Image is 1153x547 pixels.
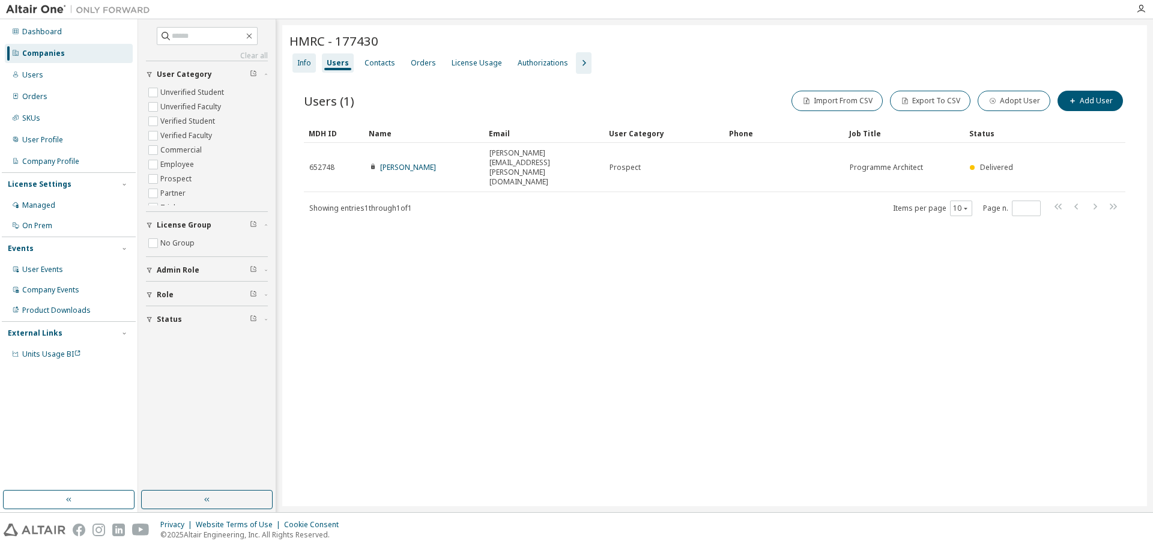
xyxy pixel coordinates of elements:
[369,124,479,143] div: Name
[22,92,47,101] div: Orders
[196,520,284,530] div: Website Terms of Use
[969,124,1053,143] div: Status
[250,220,257,230] span: Clear filter
[22,221,52,231] div: On Prem
[146,51,268,61] a: Clear all
[22,349,81,359] span: Units Usage BI
[284,520,346,530] div: Cookie Consent
[365,58,395,68] div: Contacts
[157,315,182,324] span: Status
[132,524,150,536] img: youtube.svg
[8,244,34,253] div: Events
[146,212,268,238] button: License Group
[22,135,63,145] div: User Profile
[157,265,199,275] span: Admin Role
[850,163,923,172] span: Programme Architect
[160,85,226,100] label: Unverified Student
[309,163,334,172] span: 652748
[452,58,502,68] div: License Usage
[610,163,641,172] span: Prospect
[146,61,268,88] button: User Category
[22,285,79,295] div: Company Events
[250,265,257,275] span: Clear filter
[160,157,196,172] label: Employee
[791,91,883,111] button: Import From CSV
[304,92,354,109] span: Users (1)
[980,162,1013,172] span: Delivered
[112,524,125,536] img: linkedin.svg
[160,520,196,530] div: Privacy
[380,162,436,172] a: [PERSON_NAME]
[8,328,62,338] div: External Links
[309,203,412,213] span: Showing entries 1 through 1 of 1
[1058,91,1123,111] button: Add User
[893,201,972,216] span: Items per page
[160,186,188,201] label: Partner
[250,70,257,79] span: Clear filter
[327,58,349,68] div: Users
[92,524,105,536] img: instagram.svg
[22,113,40,123] div: SKUs
[22,306,91,315] div: Product Downloads
[4,524,65,536] img: altair_logo.svg
[609,124,719,143] div: User Category
[146,282,268,308] button: Role
[22,201,55,210] div: Managed
[489,148,599,187] span: [PERSON_NAME][EMAIL_ADDRESS][PERSON_NAME][DOMAIN_NAME]
[8,180,71,189] div: License Settings
[890,91,970,111] button: Export To CSV
[983,201,1041,216] span: Page n.
[250,315,257,324] span: Clear filter
[411,58,436,68] div: Orders
[73,524,85,536] img: facebook.svg
[146,257,268,283] button: Admin Role
[729,124,840,143] div: Phone
[6,4,156,16] img: Altair One
[160,201,178,215] label: Trial
[489,124,599,143] div: Email
[309,124,359,143] div: MDH ID
[22,265,63,274] div: User Events
[978,91,1050,111] button: Adopt User
[250,290,257,300] span: Clear filter
[157,290,174,300] span: Role
[22,27,62,37] div: Dashboard
[157,70,212,79] span: User Category
[297,58,311,68] div: Info
[160,236,197,250] label: No Group
[160,128,214,143] label: Verified Faculty
[22,157,79,166] div: Company Profile
[160,114,217,128] label: Verified Student
[953,204,969,213] button: 10
[146,306,268,333] button: Status
[518,58,568,68] div: Authorizations
[160,143,204,157] label: Commercial
[849,124,960,143] div: Job Title
[160,172,194,186] label: Prospect
[160,100,223,114] label: Unverified Faculty
[22,70,43,80] div: Users
[289,32,378,49] span: HMRC - 177430
[22,49,65,58] div: Companies
[157,220,211,230] span: License Group
[160,530,346,540] p: © 2025 Altair Engineering, Inc. All Rights Reserved.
